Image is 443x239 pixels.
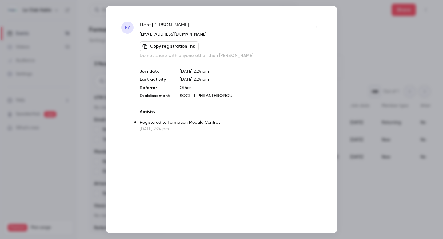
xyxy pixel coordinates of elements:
[140,109,322,115] p: Activity
[140,126,322,132] p: [DATE] 2:24 pm
[140,69,170,75] p: Join date
[180,77,209,82] span: [DATE] 2:24 pm
[180,69,322,75] p: [DATE] 2:24 pm
[140,22,189,31] span: Flore [PERSON_NAME]
[140,76,170,83] p: Last activity
[140,119,322,126] p: Registered to
[180,85,322,91] p: Other
[140,53,322,59] p: Do not share with anyone other than [PERSON_NAME]
[168,120,220,125] a: Formation Module Contrat
[140,93,170,99] p: Etablissement
[140,32,206,37] a: [EMAIL_ADDRESS][DOMAIN_NAME]
[140,85,170,91] p: Referrer
[140,41,199,51] button: Copy registration link
[125,24,130,31] span: FZ
[180,93,322,99] p: SOCIETE PHILANTHROPIQUE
